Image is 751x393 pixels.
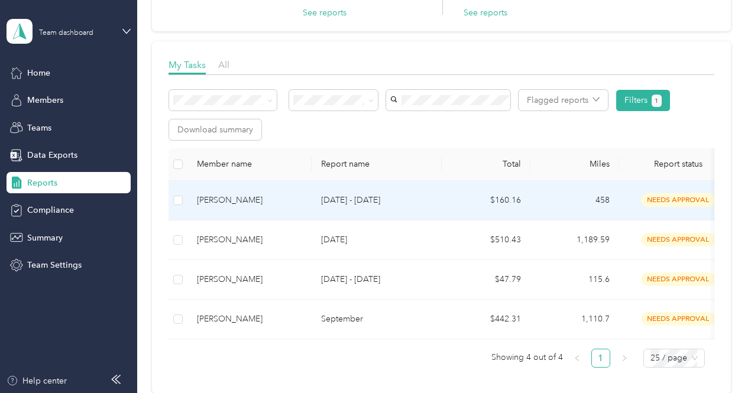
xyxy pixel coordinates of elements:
[621,355,628,362] span: right
[321,194,432,207] p: [DATE] - [DATE]
[652,95,662,107] button: 1
[615,349,634,368] li: Next Page
[321,273,432,286] p: [DATE] - [DATE]
[187,148,312,181] th: Member name
[27,232,63,244] span: Summary
[321,313,432,326] p: September
[641,272,716,286] span: needs approval
[442,300,530,339] td: $442.31
[591,349,610,368] li: 1
[650,349,698,367] span: 25 / page
[641,233,716,246] span: needs approval
[197,273,302,286] div: [PERSON_NAME]
[530,260,619,300] td: 115.6
[197,159,302,169] div: Member name
[27,177,57,189] span: Reports
[519,90,608,111] button: Flagged reports
[197,194,302,207] div: [PERSON_NAME]
[27,67,50,79] span: Home
[442,260,530,300] td: $47.79
[218,59,229,70] span: All
[27,149,77,161] span: Data Exports
[7,375,67,387] button: Help center
[27,259,82,271] span: Team Settings
[321,233,432,246] p: [DATE]
[442,220,530,260] td: $510.43
[464,7,507,19] button: See reports
[568,349,587,368] li: Previous Page
[530,220,619,260] td: 1,189.59
[303,7,347,19] button: See reports
[629,159,728,169] span: Report status
[641,193,716,207] span: needs approval
[655,96,658,106] span: 1
[568,349,587,368] button: left
[540,159,610,169] div: Miles
[451,159,521,169] div: Total
[27,204,74,216] span: Compliance
[641,312,716,326] span: needs approval
[530,181,619,220] td: 458
[442,181,530,220] td: $160.16
[169,59,206,70] span: My Tasks
[685,327,751,393] iframe: Everlance-gr Chat Button Frame
[197,233,302,246] div: [PERSON_NAME]
[615,349,634,368] button: right
[592,349,610,367] a: 1
[27,122,51,134] span: Teams
[27,94,63,106] span: Members
[530,300,619,339] td: 1,110.7
[169,119,261,140] button: Download summary
[491,349,563,366] span: Showing 4 out of 4
[39,30,93,37] div: Team dashboard
[197,313,302,326] div: [PERSON_NAME]
[616,90,670,111] button: Filters1
[312,148,442,181] th: Report name
[574,355,581,362] span: left
[643,349,705,368] div: Page Size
